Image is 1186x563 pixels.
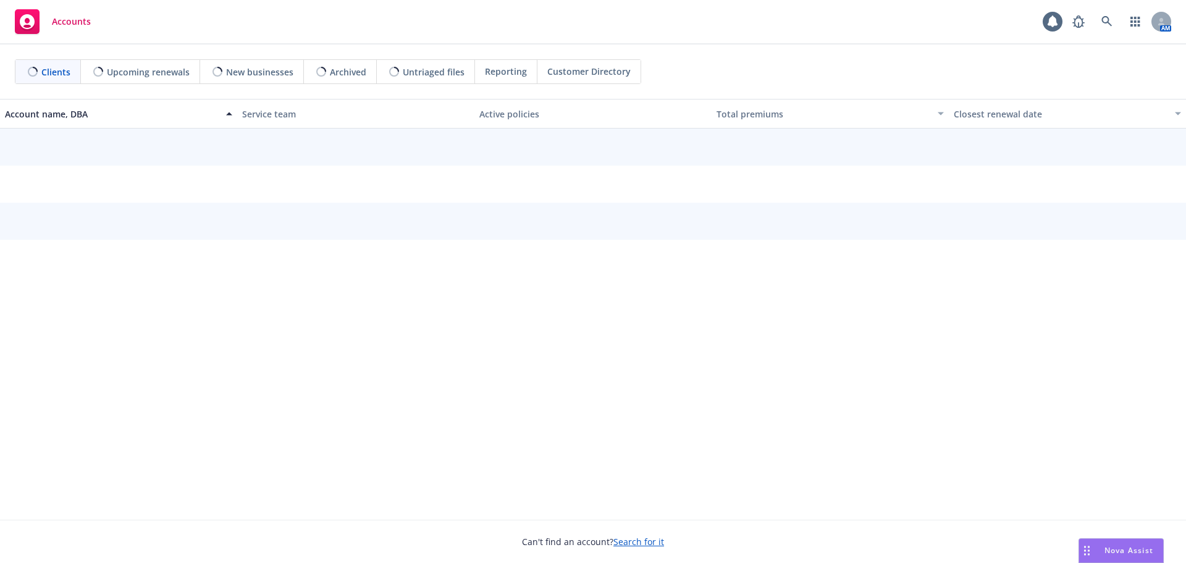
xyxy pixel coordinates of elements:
button: Service team [237,99,474,129]
div: Account name, DBA [5,108,219,121]
div: Total premiums [717,108,930,121]
div: Drag to move [1079,539,1095,562]
div: Closest renewal date [954,108,1167,121]
span: Reporting [485,65,527,78]
span: Can't find an account? [522,535,664,548]
span: Accounts [52,17,91,27]
button: Closest renewal date [949,99,1186,129]
span: Nova Assist [1104,545,1153,556]
a: Accounts [10,4,96,39]
div: Service team [242,108,469,121]
span: New businesses [226,66,293,78]
a: Switch app [1123,9,1148,34]
a: Report a Bug [1066,9,1091,34]
span: Archived [330,66,366,78]
span: Customer Directory [547,65,631,78]
button: Nova Assist [1079,538,1164,563]
span: Untriaged files [403,66,465,78]
span: Clients [41,66,70,78]
button: Total premiums [712,99,949,129]
a: Search for it [613,536,664,548]
a: Search [1095,9,1119,34]
span: Upcoming renewals [107,66,190,78]
div: Active policies [479,108,707,121]
button: Active policies [474,99,712,129]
